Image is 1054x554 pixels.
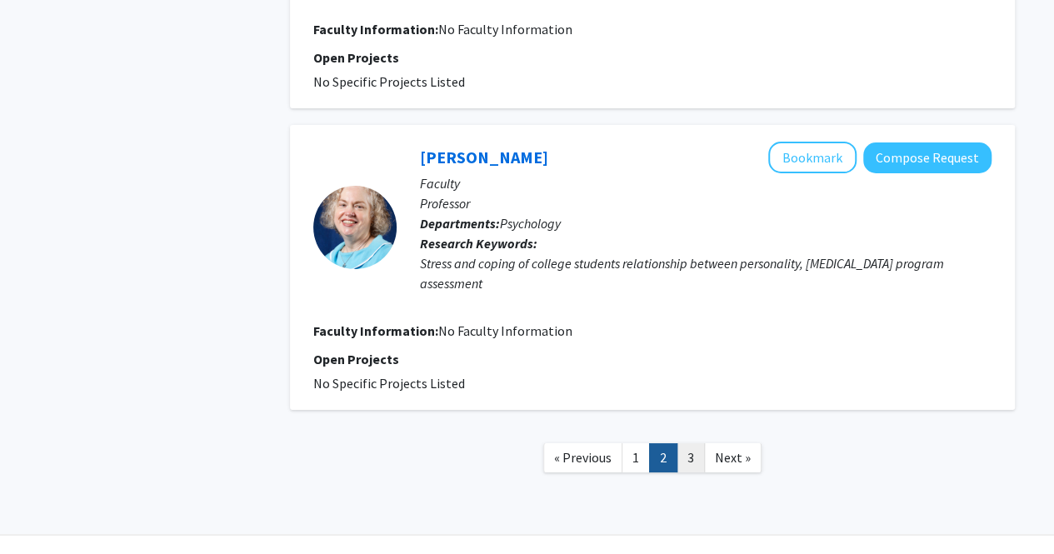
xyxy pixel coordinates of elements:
span: « Previous [554,449,612,466]
a: 3 [677,443,705,472]
span: No Faculty Information [438,322,572,339]
a: [PERSON_NAME] [420,147,548,167]
p: Open Projects [313,349,992,369]
p: Open Projects [313,47,992,67]
a: 2 [649,443,677,472]
div: Stress and coping of college students relationship between personality, [MEDICAL_DATA] program as... [420,253,992,293]
p: Faculty [420,173,992,193]
span: Psychology [500,215,561,232]
b: Faculty Information: [313,322,438,339]
span: No Faculty Information [438,21,572,37]
span: No Specific Projects Listed [313,73,465,90]
a: Previous [543,443,622,472]
button: Add Dorothy Doolittle to Bookmarks [768,142,857,173]
a: 1 [622,443,650,472]
b: Faculty Information: [313,21,438,37]
b: Research Keywords: [420,235,537,252]
nav: Page navigation [290,427,1015,494]
span: Next » [715,449,751,466]
iframe: Chat [12,479,71,542]
button: Compose Request to Dorothy Doolittle [863,142,992,173]
a: Next [704,443,762,472]
span: No Specific Projects Listed [313,375,465,392]
p: Professor [420,193,992,213]
b: Departments: [420,215,500,232]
